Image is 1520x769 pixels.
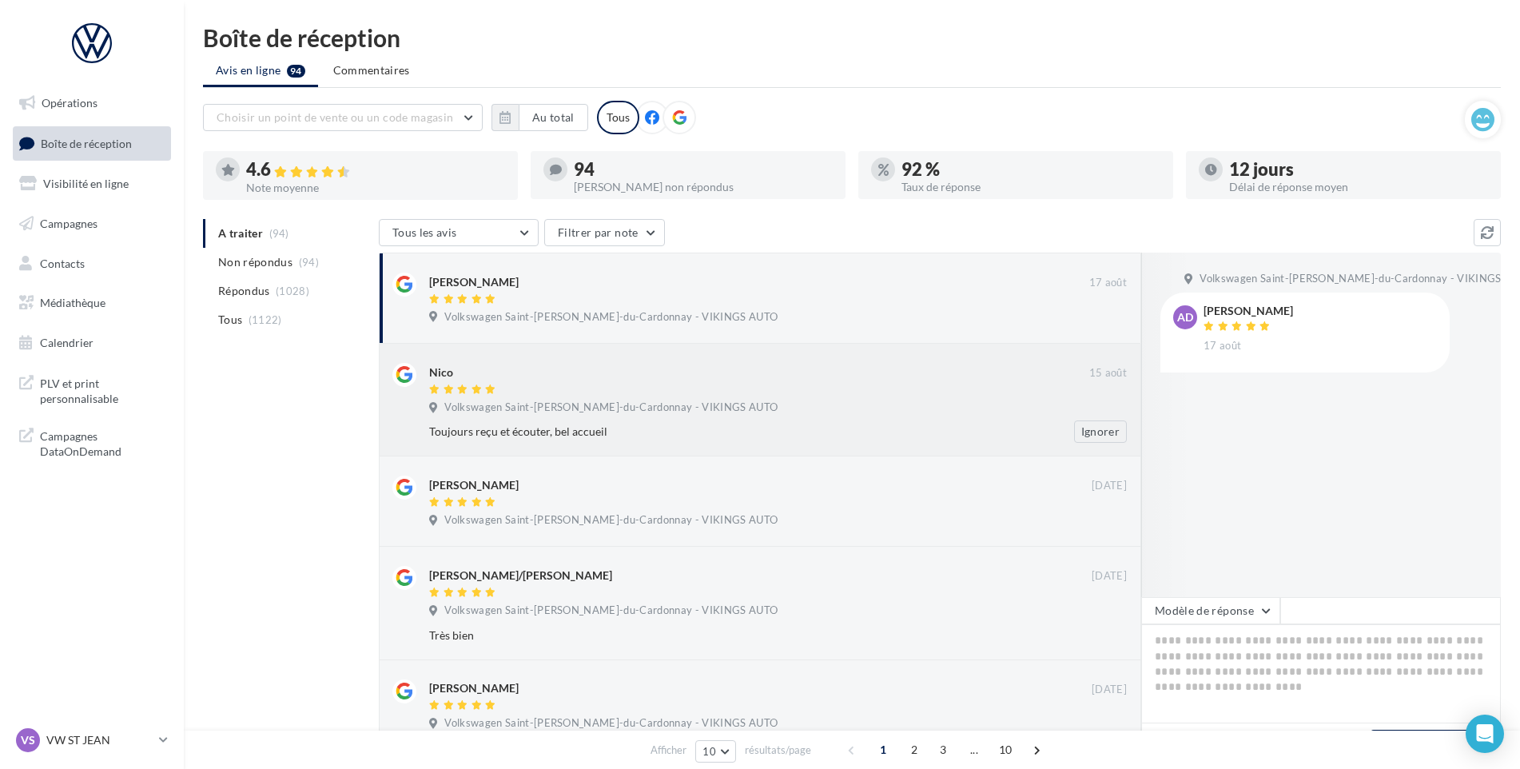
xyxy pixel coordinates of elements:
button: Filtrer par note [544,219,665,246]
span: 2 [901,737,927,763]
span: Campagnes [40,217,97,230]
span: 10 [702,745,716,758]
span: Opérations [42,96,97,110]
button: 10 [695,740,736,763]
span: Volkswagen Saint-[PERSON_NAME]-du-Cardonnay - VIKINGS AUTO [444,604,778,618]
div: [PERSON_NAME] [429,274,519,290]
span: (94) [299,256,319,269]
span: VS [21,732,35,748]
button: Au total [491,104,588,131]
div: Toujours reçu et écouter, bel accueil [429,424,1023,440]
div: 92 % [901,161,1160,178]
span: Contacts [40,256,85,269]
span: 17 août [1204,339,1241,353]
button: Choisir un point de vente ou un code magasin [203,104,483,131]
div: 4.6 [246,161,505,179]
a: Visibilité en ligne [10,167,174,201]
span: Commentaires [333,63,410,77]
div: [PERSON_NAME] [429,680,519,696]
span: Boîte de réception [41,136,132,149]
span: [DATE] [1092,683,1127,697]
a: Calendrier [10,326,174,360]
span: AD [1177,309,1193,325]
a: Opérations [10,86,174,120]
span: 3 [930,737,956,763]
div: [PERSON_NAME] [429,477,519,493]
span: Tous les avis [392,225,457,239]
button: Modèle de réponse [1141,597,1280,624]
a: VS VW ST JEAN [13,725,171,755]
span: Choisir un point de vente ou un code magasin [217,110,453,124]
span: 15 août [1089,366,1127,381]
span: Volkswagen Saint-[PERSON_NAME]-du-Cardonnay - VIKINGS AUTO [444,400,778,415]
span: (1028) [276,285,309,297]
div: Très bien [429,628,1023,643]
div: Tous [597,101,639,134]
a: PLV et print personnalisable [10,366,174,413]
a: Contacts [10,247,174,281]
span: (1122) [249,313,282,326]
span: Non répondus [218,254,292,270]
span: Volkswagen Saint-[PERSON_NAME]-du-Cardonnay - VIKINGS AUTO [444,310,778,325]
span: 1 [870,737,896,763]
div: 94 [574,161,833,178]
div: Délai de réponse moyen [1229,181,1488,193]
span: Médiathèque [40,296,105,309]
span: 10 [993,737,1019,763]
span: Volkswagen Saint-[PERSON_NAME]-du-Cardonnay - VIKINGS AUTO [444,716,778,731]
span: Afficher [651,743,686,758]
span: résultats/page [745,743,811,758]
button: Au total [519,104,588,131]
span: Volkswagen Saint-[PERSON_NAME]-du-Cardonnay - VIKINGS AUTO [444,513,778,528]
a: Campagnes DataOnDemand [10,419,174,466]
span: Répondus [218,283,270,299]
span: Visibilité en ligne [43,177,129,190]
div: Nico [429,365,453,381]
span: ... [961,737,987,763]
span: [DATE] [1092,479,1127,493]
button: Tous les avis [379,219,539,246]
span: 17 août [1089,276,1127,290]
p: VW ST JEAN [46,732,153,748]
span: Campagnes DataOnDemand [40,425,165,460]
div: [PERSON_NAME] [1204,305,1293,317]
div: Note moyenne [246,182,505,193]
div: Boîte de réception [203,26,1501,50]
button: Ignorer [1074,420,1127,443]
a: Médiathèque [10,286,174,320]
div: [PERSON_NAME]/[PERSON_NAME] [429,568,612,584]
div: 12 jours [1229,161,1488,178]
span: Tous [218,312,242,328]
div: Open Intercom Messenger [1466,715,1504,753]
a: Boîte de réception [10,126,174,161]
span: PLV et print personnalisable [40,373,165,407]
span: [DATE] [1092,569,1127,584]
span: Calendrier [40,336,94,349]
div: [PERSON_NAME] non répondus [574,181,833,193]
a: Campagnes [10,207,174,241]
div: Taux de réponse [901,181,1160,193]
